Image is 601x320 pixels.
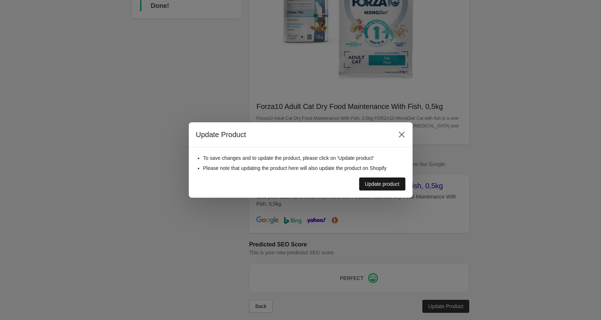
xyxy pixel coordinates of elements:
li: To save changes and to update the product, please click on 'Update product' [203,154,405,162]
div: Update product [365,181,400,187]
button: Close [395,128,408,141]
h2: Update Product [196,130,388,140]
button: Update product [359,177,405,190]
li: Please note that updating the product here will also update the product on Shopify [203,165,405,172]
